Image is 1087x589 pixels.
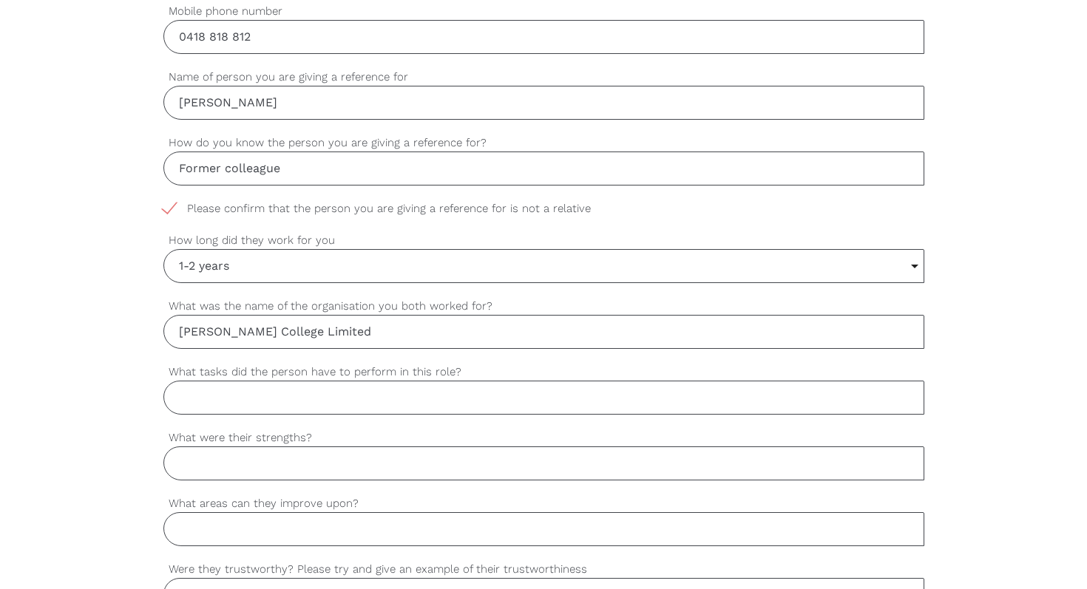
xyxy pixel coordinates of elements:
[163,561,924,578] label: Were they trustworthy? Please try and give an example of their trustworthiness
[163,364,924,381] label: What tasks did the person have to perform in this role?
[163,298,924,315] label: What was the name of the organisation you both worked for?
[163,69,924,86] label: Name of person you are giving a reference for
[163,135,924,151] label: How do you know the person you are giving a reference for?
[163,232,924,249] label: How long did they work for you
[163,495,924,512] label: What areas can they improve upon?
[163,429,924,446] label: What were their strengths?
[163,200,619,217] span: Please confirm that the person you are giving a reference for is not a relative
[163,3,924,20] label: Mobile phone number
